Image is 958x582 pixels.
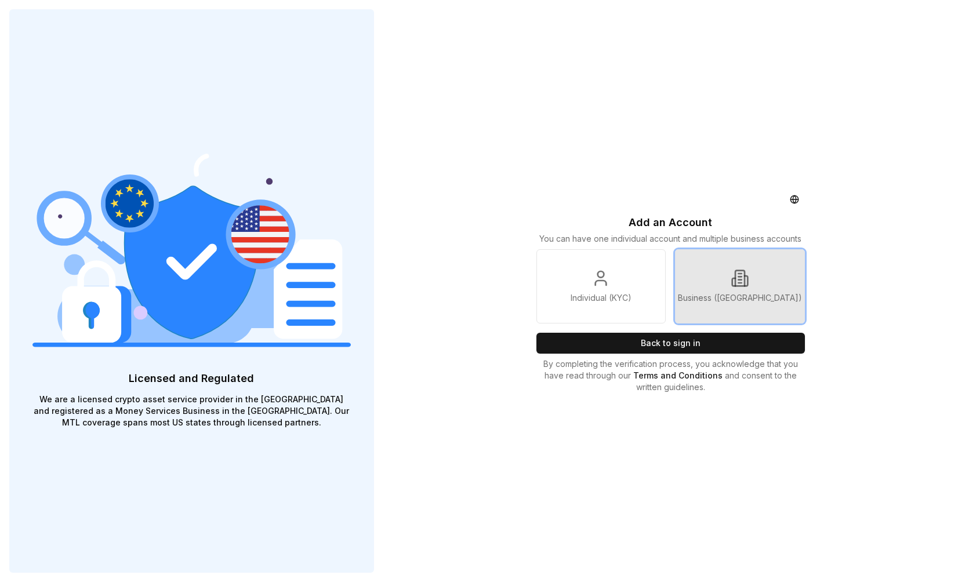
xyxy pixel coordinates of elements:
a: Individual (KYC) [536,249,666,323]
p: Business ([GEOGRAPHIC_DATA]) [678,292,802,304]
p: Add an Account [629,214,712,231]
p: You can have one individual account and multiple business accounts [539,233,801,245]
p: Individual (KYC) [571,292,632,304]
a: Terms and Conditions [633,370,725,380]
p: By completing the verification process, you acknowledge that you have read through our and consen... [536,358,805,393]
p: Licensed and Regulated [32,370,351,387]
p: We are a licensed crypto asset service provider in the [GEOGRAPHIC_DATA] and registered as a Mone... [32,394,351,428]
a: Business ([GEOGRAPHIC_DATA]) [675,249,805,323]
button: Back to sign in [536,333,805,354]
